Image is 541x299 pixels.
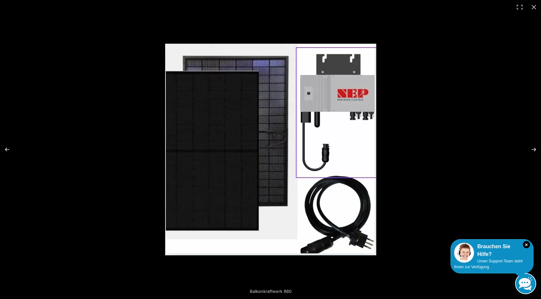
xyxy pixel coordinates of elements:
img: Balkonkraftwerk-860-jpg.webp [165,44,376,255]
i: Schließen [523,241,530,248]
img: Customer service [454,243,474,263]
div: Balkonkraftwerk 860 [203,285,338,298]
span: Unser Support-Team steht Ihnen zur Verfügung [454,259,523,269]
div: Brauchen Sie Hilfe? [454,243,530,258]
